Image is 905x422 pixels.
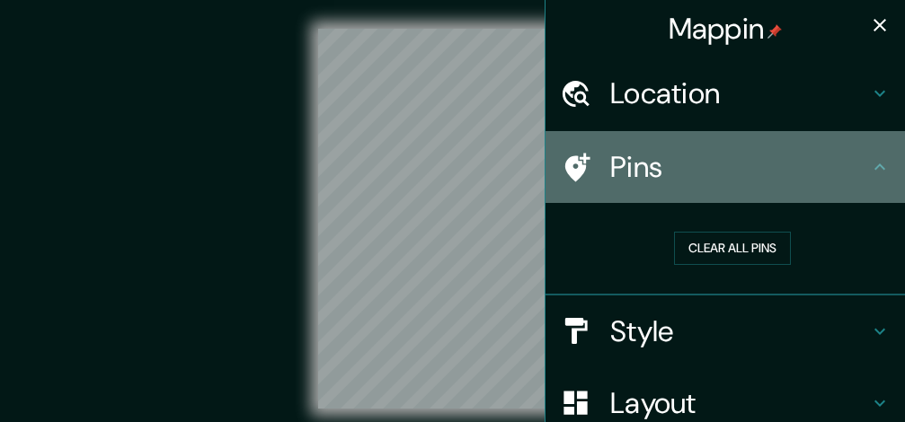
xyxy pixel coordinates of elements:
[610,149,869,185] h4: Pins
[318,29,587,409] canvas: Map
[767,24,782,39] img: pin-icon.png
[674,232,791,265] button: Clear all pins
[546,57,905,129] div: Location
[610,75,869,111] h4: Location
[669,11,783,47] h4: Mappin
[610,385,869,421] h4: Layout
[546,295,905,367] div: Style
[610,313,869,349] h4: Style
[745,352,885,402] iframe: Help widget launcher
[546,131,905,203] div: Pins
